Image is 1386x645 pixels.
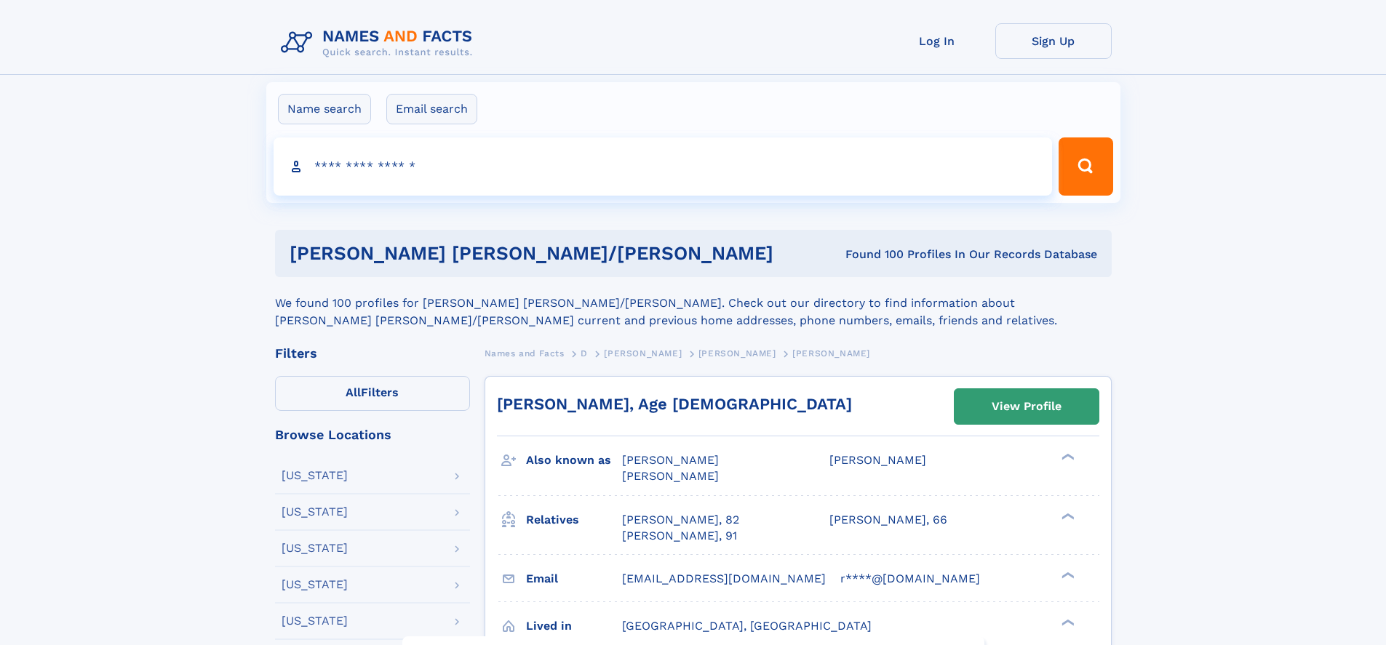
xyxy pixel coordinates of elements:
[698,344,776,362] a: [PERSON_NAME]
[274,137,1053,196] input: search input
[386,94,477,124] label: Email search
[829,512,947,528] a: [PERSON_NAME], 66
[275,376,470,411] label: Filters
[526,566,622,591] h3: Email
[275,347,470,360] div: Filters
[1058,511,1075,521] div: ❯
[282,470,348,481] div: [US_STATE]
[809,247,1097,263] div: Found 100 Profiles In Our Records Database
[290,244,810,263] h1: [PERSON_NAME] [PERSON_NAME]/[PERSON_NAME]
[622,528,737,544] a: [PERSON_NAME], 91
[346,385,361,399] span: All
[275,277,1112,329] div: We found 100 profiles for [PERSON_NAME] [PERSON_NAME]/[PERSON_NAME]. Check out our directory to f...
[282,579,348,590] div: [US_STATE]
[275,23,485,63] img: Logo Names and Facts
[485,344,565,362] a: Names and Facts
[278,94,371,124] label: Name search
[1058,452,1075,462] div: ❯
[622,469,719,483] span: [PERSON_NAME]
[955,389,1099,424] a: View Profile
[604,344,682,362] a: [PERSON_NAME]
[698,348,776,358] span: [PERSON_NAME]
[1059,137,1112,196] button: Search Button
[829,453,926,467] span: [PERSON_NAME]
[581,348,588,358] span: D
[282,506,348,518] div: [US_STATE]
[604,348,682,358] span: [PERSON_NAME]
[879,23,995,59] a: Log In
[526,614,622,638] h3: Lived in
[622,512,739,528] a: [PERSON_NAME], 82
[792,348,870,358] span: [PERSON_NAME]
[526,448,622,473] h3: Also known as
[1058,570,1075,580] div: ❯
[275,428,470,441] div: Browse Locations
[282,542,348,554] div: [US_STATE]
[1058,617,1075,627] div: ❯
[995,23,1112,59] a: Sign Up
[282,615,348,627] div: [US_STATE]
[622,619,872,633] span: [GEOGRAPHIC_DATA], [GEOGRAPHIC_DATA]
[581,344,588,362] a: D
[992,390,1062,423] div: View Profile
[526,508,622,532] h3: Relatives
[497,395,852,413] a: [PERSON_NAME], Age [DEMOGRAPHIC_DATA]
[622,572,826,585] span: [EMAIL_ADDRESS][DOMAIN_NAME]
[622,453,719,467] span: [PERSON_NAME]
